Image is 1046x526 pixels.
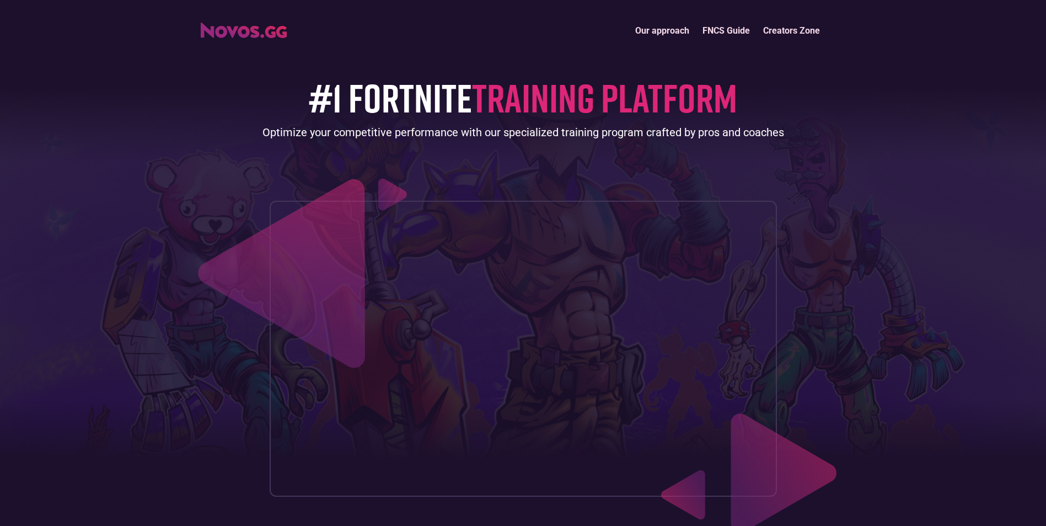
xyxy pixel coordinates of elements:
[696,19,757,42] a: FNCS Guide
[262,125,784,140] div: Optimize your competitive performance with our specialized training program crafted by pros and c...
[757,19,827,42] a: Creators Zone
[629,19,696,42] a: Our approach
[309,76,737,119] h1: #1 FORTNITE
[279,210,768,487] iframe: Increase your placement in 14 days (Novos.gg)
[201,19,287,38] a: home
[472,73,737,121] span: TRAINING PLATFORM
